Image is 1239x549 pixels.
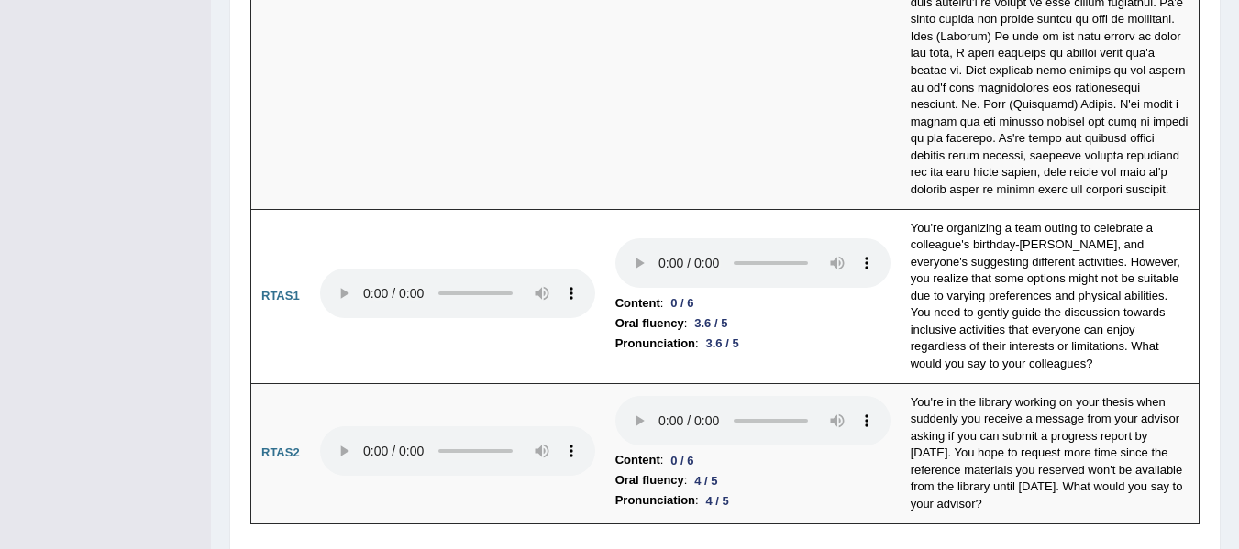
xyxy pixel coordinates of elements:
li: : [615,450,891,470]
b: Pronunciation [615,334,695,354]
td: You're organizing a team outing to celebrate a colleague's birthday-[PERSON_NAME], and everyone's... [901,209,1200,383]
b: Oral fluency [615,313,684,334]
b: Content [615,293,660,313]
b: RTAS1 [261,289,300,302]
b: Pronunciation [615,490,695,511]
li: : [615,293,891,313]
td: You're in the library working on your thesis when suddenly you receive a message from your adviso... [901,383,1200,523]
div: 3.6 / 5 [687,313,735,333]
li: : [615,334,891,354]
div: 0 / 6 [663,293,701,313]
li: : [615,470,891,490]
b: Content [615,450,660,470]
b: RTAS2 [261,445,300,459]
li: : [615,313,891,334]
div: 3.6 / 5 [699,334,747,353]
div: 4 / 5 [699,491,736,511]
li: : [615,490,891,511]
div: 0 / 6 [663,451,701,470]
div: 4 / 5 [687,471,725,490]
b: Oral fluency [615,470,684,490]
